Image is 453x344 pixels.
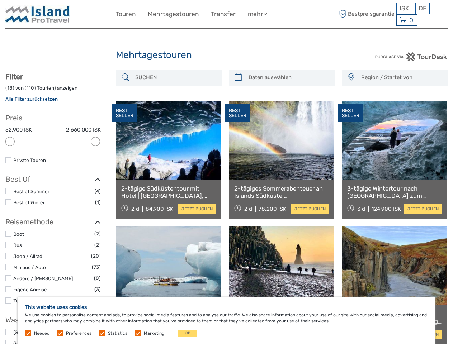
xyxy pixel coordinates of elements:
span: 3 d [357,206,365,212]
span: ISK [400,5,409,12]
h3: Best Of [5,175,101,183]
span: (1) [95,198,101,206]
a: Minibus / Auto [13,264,46,270]
a: 3-tägige Wintertour nach [GEOGRAPHIC_DATA] zum [GEOGRAPHIC_DATA], zur Südküste, zur Gletscherwand... [347,185,442,200]
a: [GEOGRAPHIC_DATA] [13,329,62,335]
a: Bus [13,242,22,248]
a: jetzt buchen [404,204,442,214]
span: Bestpreisgarantie [337,8,395,20]
a: Alle Filter zurücksetzen [5,96,58,102]
img: PurchaseViaTourDesk.png [375,52,448,61]
div: ( ) von ( ) Tour(en) anzeigen [5,85,101,96]
a: 2-tägiges Sommerabenteuer an Islands Südküste, Gletscherwandern, [GEOGRAPHIC_DATA], [GEOGRAPHIC_D... [234,185,329,200]
h3: Was möchten Sie sehen? [5,316,101,324]
label: Statistics [108,330,127,336]
h1: Mehrtagestouren [116,49,337,61]
a: jetzt buchen [291,204,329,214]
div: 78.200 ISK [259,206,286,212]
span: (8) [94,274,101,282]
a: Mehrtagestouren [148,9,199,19]
div: DE [415,3,430,14]
a: Jeep / Allrad [13,253,42,259]
button: OK [178,330,197,337]
label: Needed [34,330,49,336]
span: 2 d [244,206,252,212]
p: We're away right now. Please check back later! [10,13,81,18]
label: Marketing [144,330,164,336]
input: SUCHEN [132,71,218,84]
button: Open LiveChat chat widget [82,11,91,20]
div: We use cookies to personalise content and ads, to provide social media features and to analyse ou... [18,297,435,344]
h3: Preis [5,114,101,122]
h5: This website uses cookies [25,304,428,310]
strong: Filter [5,72,23,81]
a: Private Touren [13,157,46,163]
a: jetzt buchen [178,204,216,214]
span: (2) [94,296,101,305]
img: Iceland ProTravel [5,5,70,23]
div: BEST SELLER [112,104,137,122]
a: Andere / [PERSON_NAME] [13,276,73,281]
label: 2.660.000 ISK [66,126,101,134]
span: (73) [92,263,101,271]
a: Best of Winter [13,200,45,205]
a: Touren [116,9,136,19]
span: (2) [94,230,101,238]
a: Boot [13,231,24,237]
label: Preferences [66,330,91,336]
input: Daten auswählen [246,71,331,84]
div: 124.900 ISK [372,206,401,212]
a: 2-tägige Südküstentour mit Hotel | [GEOGRAPHIC_DATA], [GEOGRAPHIC_DATA], [GEOGRAPHIC_DATA] und Wa... [121,185,216,200]
a: Eigene Anreise [13,287,47,292]
span: 2 d [131,206,139,212]
label: 52.900 ISK [5,126,32,134]
a: mehr [248,9,267,19]
div: BEST SELLER [225,104,250,122]
span: (20) [91,252,101,260]
button: Region / Startet von [358,72,444,83]
span: (2) [94,241,101,249]
div: 84.900 ISK [146,206,173,212]
label: 18 [7,85,13,91]
a: Zu Fuss [13,298,31,304]
span: (4) [95,187,101,195]
div: BEST SELLER [338,104,363,122]
span: 0 [408,16,414,24]
label: 110 [27,85,34,91]
a: Best of Summer [13,188,49,194]
span: (3) [94,285,101,293]
h3: Reisemethode [5,218,101,226]
a: Transfer [211,9,236,19]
